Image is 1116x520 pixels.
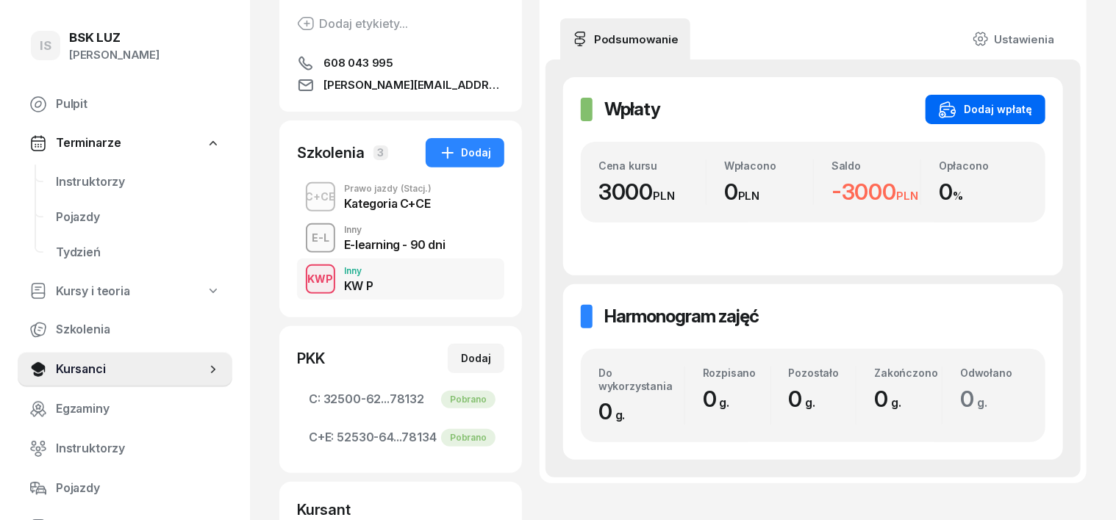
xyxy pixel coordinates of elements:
div: KW P [344,280,373,292]
div: Prawo jazdy [344,184,432,193]
span: Kursy i teoria [56,282,130,301]
div: Odwołano [960,366,1028,379]
small: g. [891,395,901,410]
div: 0 [939,178,1028,206]
div: 3000 [598,178,706,206]
a: Pojazdy [18,471,232,506]
span: 52530-64...78134 [309,428,493,447]
span: 0 [703,386,737,412]
button: E-L [306,223,335,253]
div: Pobrano [441,429,496,447]
a: Instruktorzy [18,431,232,466]
small: g. [615,408,626,422]
span: Instruktorzy [56,173,221,192]
div: Pobrano [441,391,496,408]
span: (Stacj.) [401,184,432,193]
a: Kursanci [18,352,232,387]
button: C+CEPrawo jazdy(Stacj.)Kategoria C+CE [297,176,504,217]
span: 0 [960,386,995,412]
span: Pulpit [56,95,221,114]
button: Dodaj [426,138,504,167]
div: Dodaj [461,350,491,367]
div: 0 [789,386,856,413]
small: PLN [653,189,675,203]
button: KWP [306,264,335,294]
span: Pojazdy [56,479,221,498]
small: PLN [738,189,760,203]
small: PLN [896,189,918,203]
small: % [953,189,963,203]
small: g. [720,395,730,410]
a: Egzaminy [18,391,232,427]
a: Szkolenia [18,312,232,347]
button: Dodaj wpłatę [926,95,1045,124]
div: Kursant [297,499,504,520]
span: [PERSON_NAME][EMAIL_ADDRESS][PERSON_NAME][DOMAIN_NAME] [323,76,504,94]
span: C+E: [309,428,334,447]
a: [PERSON_NAME][EMAIL_ADDRESS][PERSON_NAME][DOMAIN_NAME] [297,76,504,94]
div: Dodaj wpłatę [939,101,1032,118]
a: C:32500-62...78132Pobrano [297,382,504,417]
span: Szkolenia [56,320,221,339]
div: BSK LUZ [69,32,160,44]
a: Ustawienia [961,18,1066,59]
a: Instruktorzy [44,165,232,200]
span: Terminarze [56,134,121,153]
span: C: [309,390,321,409]
div: Saldo [831,159,920,172]
div: Rozpisano [703,366,770,379]
div: Cena kursu [598,159,706,172]
div: Pozostało [789,366,856,379]
h2: Harmonogram zajęć [604,305,759,328]
div: Szkolenia [297,142,365,163]
div: Wpłacono [724,159,813,172]
a: Pulpit [18,87,232,122]
a: C+E:52530-64...78134Pobrano [297,420,504,455]
div: E-L [306,228,335,247]
div: Zakończono [874,366,942,379]
span: 608 043 995 [323,54,393,72]
button: Dodaj [448,344,504,373]
a: Terminarze [18,126,232,160]
a: Podsumowanie [560,18,690,59]
h2: Wpłaty [604,98,660,121]
div: Do wykorzystania [598,366,684,391]
small: g. [977,395,987,410]
span: Egzaminy [56,400,221,419]
div: -3000 [831,178,920,206]
span: Tydzień [56,243,221,262]
span: 32500-62...78132 [309,390,493,409]
div: KWP [302,270,340,288]
span: Instruktorzy [56,439,221,458]
button: KWPInnyKW P [297,259,504,300]
div: Opłacono [939,159,1028,172]
span: IS [40,40,51,52]
span: 3 [373,145,388,160]
span: 0 [874,386,909,412]
small: g. [805,395,815,410]
a: Kursy i teoria [18,275,232,308]
span: Kursanci [56,360,206,379]
a: 608 043 995 [297,54,504,72]
span: Pojazdy [56,208,221,227]
div: Inny [344,225,445,234]
span: 0 [598,398,633,425]
div: 0 [724,178,813,206]
div: [PERSON_NAME] [69,46,160,65]
div: C+CE [300,187,342,206]
button: Dodaj etykiety... [297,15,408,32]
div: Kategoria C+CE [344,198,432,209]
a: Pojazdy [44,200,232,235]
a: Tydzień [44,235,232,270]
div: PKK [297,348,325,369]
div: E-learning - 90 dni [344,239,445,250]
button: E-LInnyE-learning - 90 dni [297,217,504,259]
button: C+CE [306,182,335,212]
div: Inny [344,267,373,275]
div: Dodaj [439,144,491,162]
